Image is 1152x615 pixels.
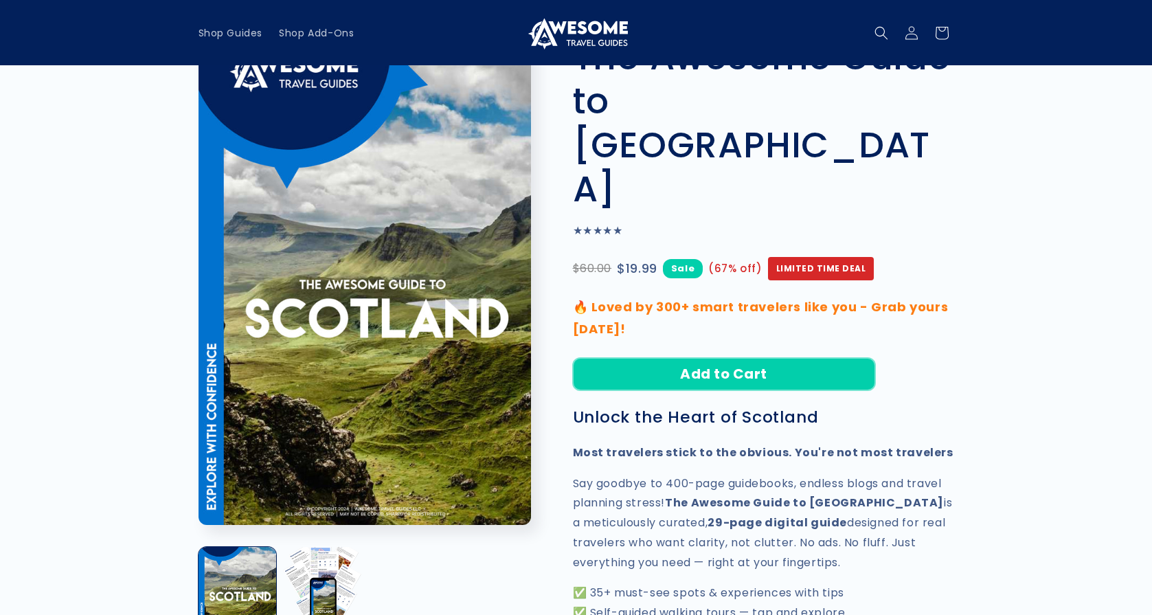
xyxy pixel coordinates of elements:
span: (67% off) [708,259,762,278]
strong: The Awesome Guide to [GEOGRAPHIC_DATA] [665,495,944,511]
button: Add to Cart [573,358,875,390]
p: ★★★★★ [573,221,954,241]
strong: Most travelers stick to the obvious. You're not most travelers [573,445,953,460]
summary: Search [866,18,896,48]
a: Awesome Travel Guides [519,11,633,54]
h1: The Awesome Guide to [GEOGRAPHIC_DATA] [573,35,954,211]
span: Shop Add-Ons [279,27,354,39]
span: Limited Time Deal [768,257,874,280]
strong: 29-page digital guide [708,515,847,530]
span: Sale [663,259,703,278]
img: Awesome Travel Guides [525,16,628,49]
p: 🔥 Loved by 300+ smart travelers like you - Grab yours [DATE]! [573,296,954,341]
h3: Unlock the Heart of Scotland [573,407,954,427]
span: $60.00 [573,259,612,279]
a: Shop Add-Ons [271,19,362,47]
p: Say goodbye to 400-page guidebooks, endless blogs and travel planning stress! is a meticulously c... [573,474,954,573]
span: Shop Guides [199,27,263,39]
span: $19.99 [617,258,657,280]
a: Shop Guides [190,19,271,47]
